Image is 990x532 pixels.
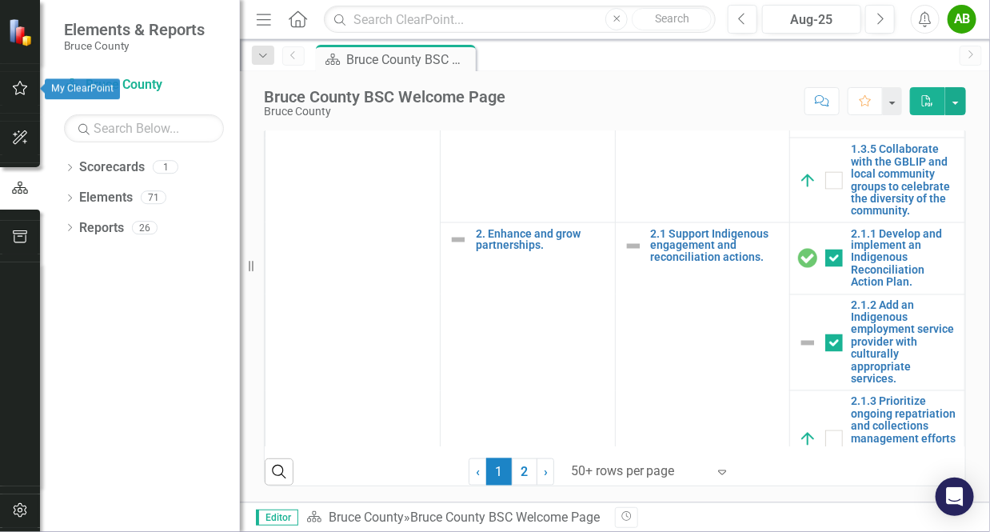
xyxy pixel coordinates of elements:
span: › [544,464,548,479]
a: 2.1 Support Indigenous engagement and reconciliation actions. [651,228,782,265]
div: Open Intercom Messenger [936,478,974,516]
div: 71 [141,191,166,205]
a: Reports [79,219,124,238]
img: ClearPoint Strategy [7,17,37,46]
button: AB [948,5,976,34]
img: On Track [798,430,817,449]
span: ‹ [476,464,480,479]
img: Not Defined [449,230,468,250]
img: Complete [798,249,817,268]
span: Editor [256,510,298,526]
input: Search ClearPoint... [324,6,716,34]
div: Aug-25 [768,10,856,30]
div: Bruce County BSC Welcome Page [346,50,472,70]
div: Bruce County BSC Welcome Page [410,510,600,525]
a: Elements [79,189,133,207]
td: Double-Click to Edit Right Click for Context Menu [790,222,965,294]
a: 2.1.2 Add an Indigenous employment service provider with culturally appropriate services. [851,300,956,386]
div: » [306,509,603,527]
div: 26 [132,221,158,234]
a: 2.1.3 Prioritize ongoing repatriation and collections management efforts to support Indigenous cu... [851,396,956,482]
a: 2.1.1 Develop and implement an Indigenous Reconciliation Action Plan. [851,228,956,290]
td: Double-Click to Edit Right Click for Context Menu [790,391,965,488]
a: 2. Enhance and grow partnerships. [476,228,607,253]
a: 1.3.5 Collaborate with the GBLIP and local community groups to celebrate the diversity of the com... [851,143,956,217]
span: Elements & Reports [64,20,205,39]
a: Scorecards [79,158,145,177]
div: Bruce County BSC Welcome Page [264,88,505,106]
span: 1 [486,458,512,486]
div: My ClearPoint [45,78,120,99]
span: Search [655,12,689,25]
div: 1 [153,161,178,174]
td: Double-Click to Edit Right Click for Context Menu [790,138,965,222]
td: Double-Click to Edit Right Click for Context Menu [615,222,790,487]
small: Bruce County [64,39,205,52]
a: Bruce County [329,510,404,525]
button: Aug-25 [762,5,861,34]
a: Bruce County [64,76,224,94]
img: Not Defined [798,334,817,353]
td: Double-Click to Edit Right Click for Context Menu [790,294,965,391]
button: Search [632,8,712,30]
img: On Track [798,171,817,190]
div: Bruce County [264,106,505,118]
input: Search Below... [64,114,224,142]
img: Not Defined [624,237,643,256]
a: 2 [512,458,537,486]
